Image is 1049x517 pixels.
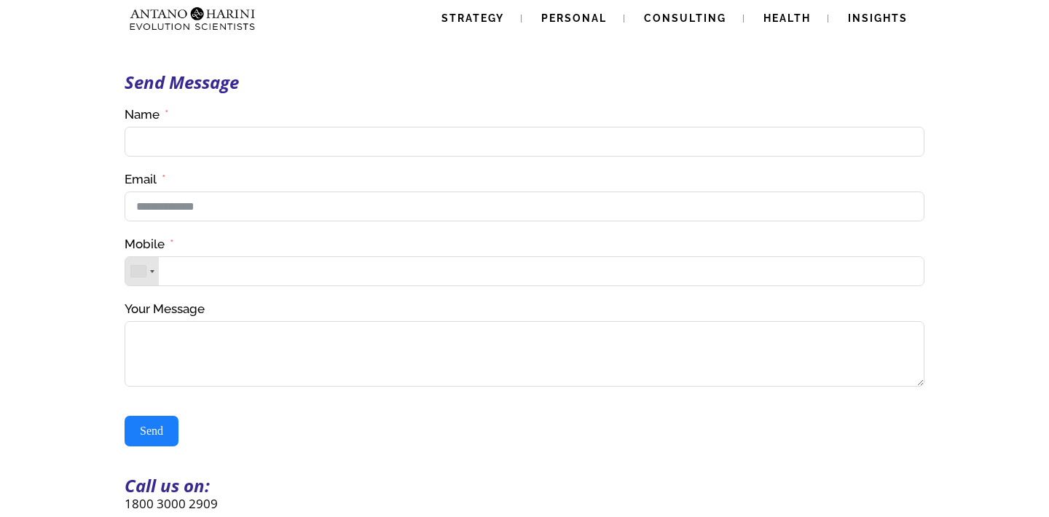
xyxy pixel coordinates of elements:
[125,495,924,512] p: 1800 3000 2909
[125,236,174,253] label: Mobile
[125,416,178,446] button: Send
[541,12,607,24] span: Personal
[125,257,159,285] div: Telephone country code
[763,12,811,24] span: Health
[125,70,239,94] strong: Send Message
[125,321,924,387] textarea: Your Message
[125,106,169,123] label: Name
[125,192,924,221] input: Email
[125,473,210,497] strong: Call us on:
[125,256,924,286] input: Mobile
[125,301,205,317] label: Your Message
[644,12,726,24] span: Consulting
[441,12,504,24] span: Strategy
[848,12,908,24] span: Insights
[125,171,166,188] label: Email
